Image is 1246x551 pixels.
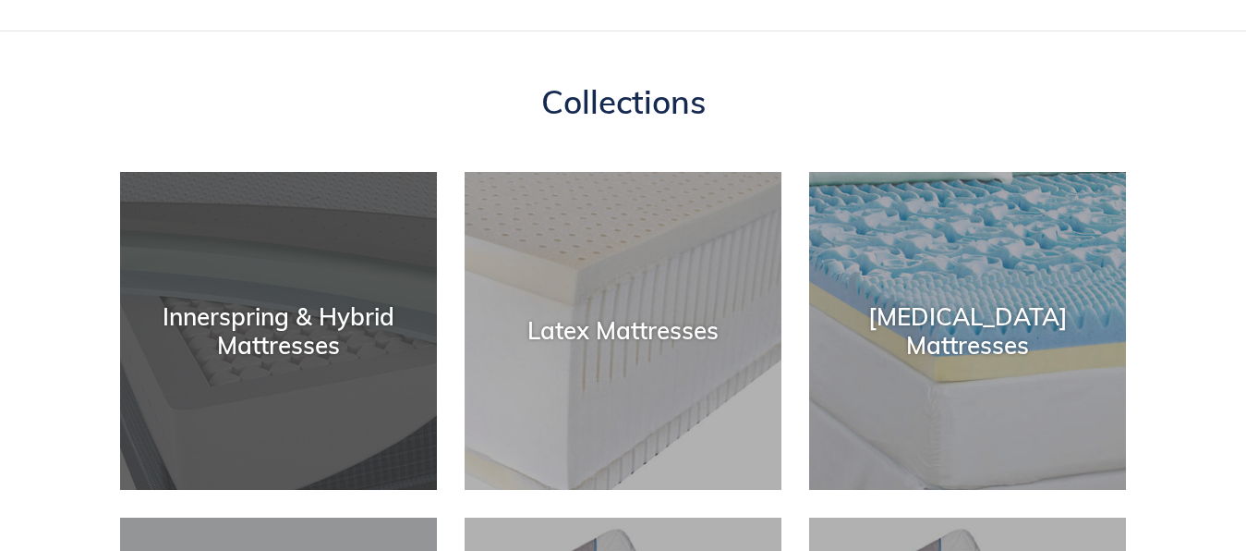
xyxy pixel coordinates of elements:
[120,82,1127,121] h1: Collections
[465,317,781,346] div: Latex Mattresses
[120,172,437,489] a: Innerspring & Hybrid Mattresses
[809,302,1126,360] div: [MEDICAL_DATA] Mattresses
[120,302,437,360] div: Innerspring & Hybrid Mattresses
[809,172,1126,489] a: [MEDICAL_DATA] Mattresses
[465,172,781,489] a: Latex Mattresses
